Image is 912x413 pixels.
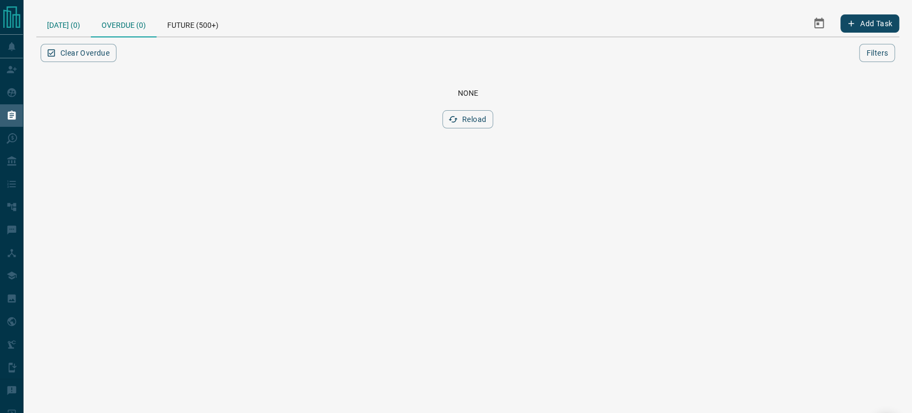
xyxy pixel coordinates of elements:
button: Select Date Range [806,11,832,36]
button: Add Task [840,14,899,33]
button: Reload [442,110,493,128]
button: Clear Overdue [41,44,116,62]
div: Future (500+) [157,11,229,36]
button: Filters [859,44,895,62]
div: None [49,89,886,97]
div: Overdue (0) [91,11,157,37]
div: [DATE] (0) [36,11,91,36]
